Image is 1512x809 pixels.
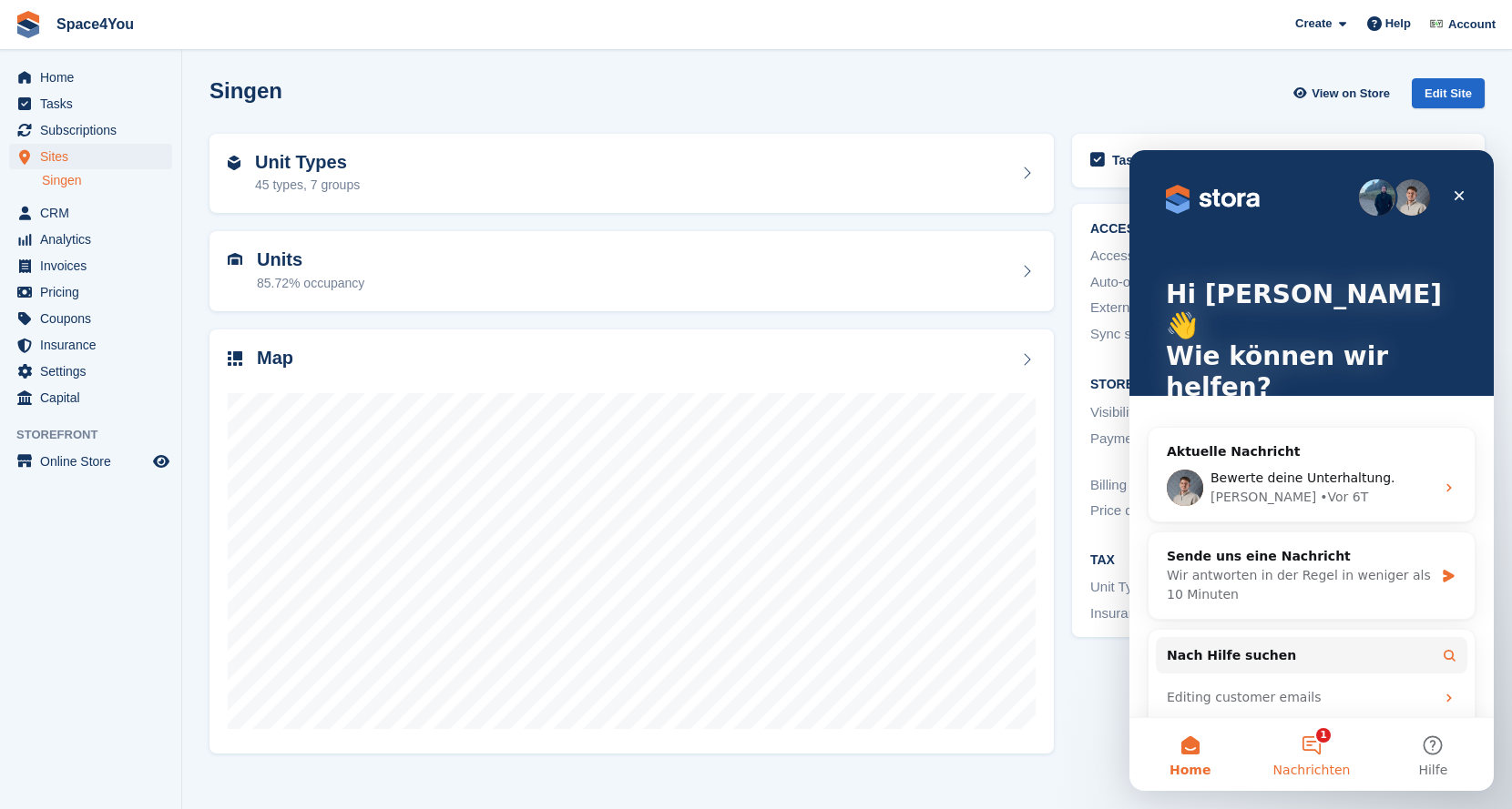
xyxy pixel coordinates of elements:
[40,65,149,90] span: Home
[40,449,149,474] span: Online Store
[1129,150,1494,791] iframe: Intercom live chat
[1090,603,1279,624] div: Insurance
[1291,78,1397,108] a: View on Store
[1090,501,1279,521] div: Price display
[1412,78,1485,108] div: Edit Site
[9,253,172,278] a: menu
[1090,272,1279,293] div: Auto-overlock
[1090,246,1279,267] div: Access type
[15,11,42,38] img: stora-icon-8386f47178a22dfd0bd8f6a31ec36ba5ce8667c1dd55bd0f319d3a0aa187defe.svg
[257,274,364,293] div: 85.72% occupancy
[209,231,1054,311] a: Units 85.72% occupancy
[40,385,149,410] span: Capital
[9,332,172,358] a: menu
[9,359,172,384] a: menu
[228,351,242,366] img: map-icn-33ee37083ee616e46c38cad1a60f524a97daa1e2b2c8c0bc3eb3415660979fc1.svg
[40,117,149,143] span: Subscriptions
[9,65,172,90] a: menu
[40,91,149,116] span: Tasks
[150,450,172,472] a: Preview store
[9,91,172,116] a: menu
[9,279,172,305] a: menu
[9,200,172,226] a: menu
[40,279,149,305] span: Pricing
[40,359,149,384] span: Settings
[228,156,240,170] img: unit-type-icn-2b2737a686de81e16bb02015468b77c625bbabd49415b5ef34ead5e3b44a266d.svg
[257,348,293,369] h2: Map
[1090,402,1279,423] div: Visibility
[1312,85,1390,103] span: View on Store
[40,253,149,278] span: Invoices
[9,306,172,331] a: menu
[9,227,172,252] a: menu
[1090,577,1279,598] div: Unit Types
[209,329,1054,754] a: Map
[1090,475,1279,496] div: Billing period
[42,172,172,189] a: Singen
[40,332,149,358] span: Insurance
[1385,15,1411,33] span: Help
[40,227,149,252] span: Analytics
[1090,222,1466,237] h2: ACCESS
[40,306,149,331] span: Coupons
[1090,298,1279,319] div: External ID
[16,426,181,444] span: Storefront
[40,144,149,169] span: Sites
[1427,15,1446,33] img: Finn-Kristof Kausch
[228,253,242,266] img: unit-icn-7be61d7bf1b0ce9d3e12c5938cc71ed9869f7b940bace4675aadf7bd6d80202e.svg
[209,134,1054,214] a: Unit Types 45 types, 7 groups
[209,78,282,103] h2: Singen
[9,117,172,143] a: menu
[49,9,141,39] a: Space4You
[9,449,172,474] a: menu
[9,144,172,169] a: menu
[1295,15,1332,33] span: Create
[40,200,149,226] span: CRM
[1090,378,1466,392] h2: Storefront
[1412,78,1485,116] a: Edit Site
[255,176,360,195] div: 45 types, 7 groups
[1448,15,1496,34] span: Account
[1090,429,1279,470] div: Payment methods
[257,249,364,270] h2: Units
[1090,324,1279,347] div: Sync status
[9,385,172,410] a: menu
[1112,152,1148,168] h2: Tasks
[1090,553,1466,568] h2: Tax
[255,152,360,173] h2: Unit Types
